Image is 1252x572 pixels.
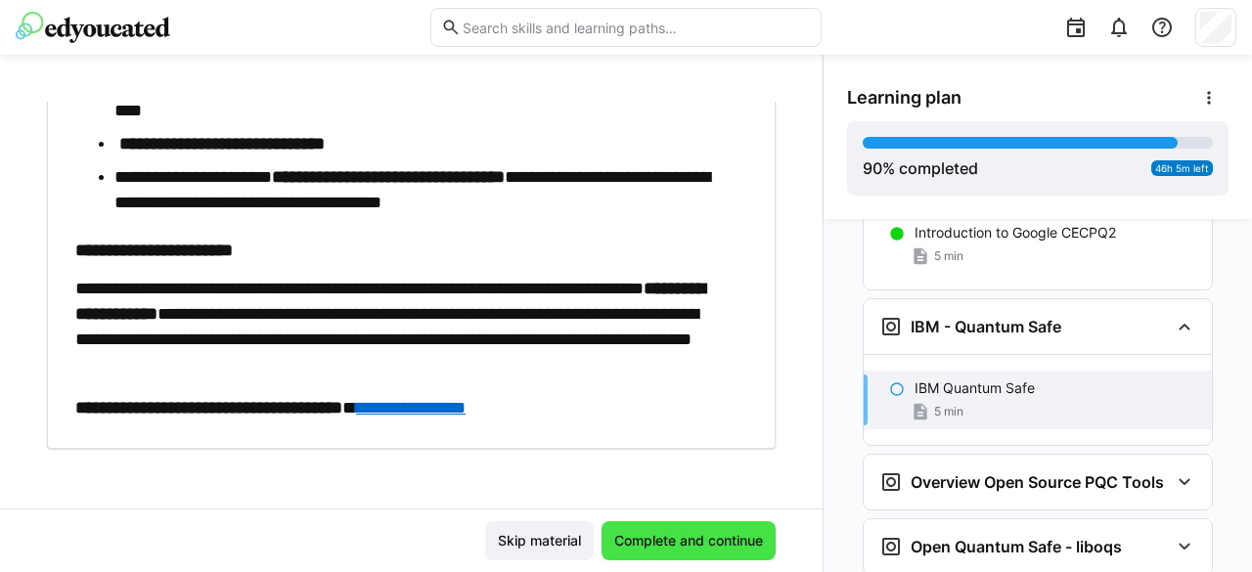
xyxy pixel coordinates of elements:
span: 46h 5m left [1155,162,1209,174]
h3: IBM - Quantum Safe [911,317,1061,336]
h3: Overview Open Source PQC Tools [911,472,1164,492]
span: Complete and continue [611,531,766,550]
span: 90 [863,158,882,178]
p: Introduction to Google CECPQ2 [915,223,1116,242]
p: IBM Quantum Safe [915,378,1035,398]
input: Search skills and learning paths… [461,19,811,36]
span: 5 min [934,404,963,419]
button: Complete and continue [602,521,776,560]
span: Skip material [495,531,584,550]
span: Learning plan [847,87,961,109]
div: % completed [863,156,978,180]
span: 5 min [934,248,963,264]
h3: Open Quantum Safe - liboqs [911,537,1122,556]
button: Skip material [485,521,594,560]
